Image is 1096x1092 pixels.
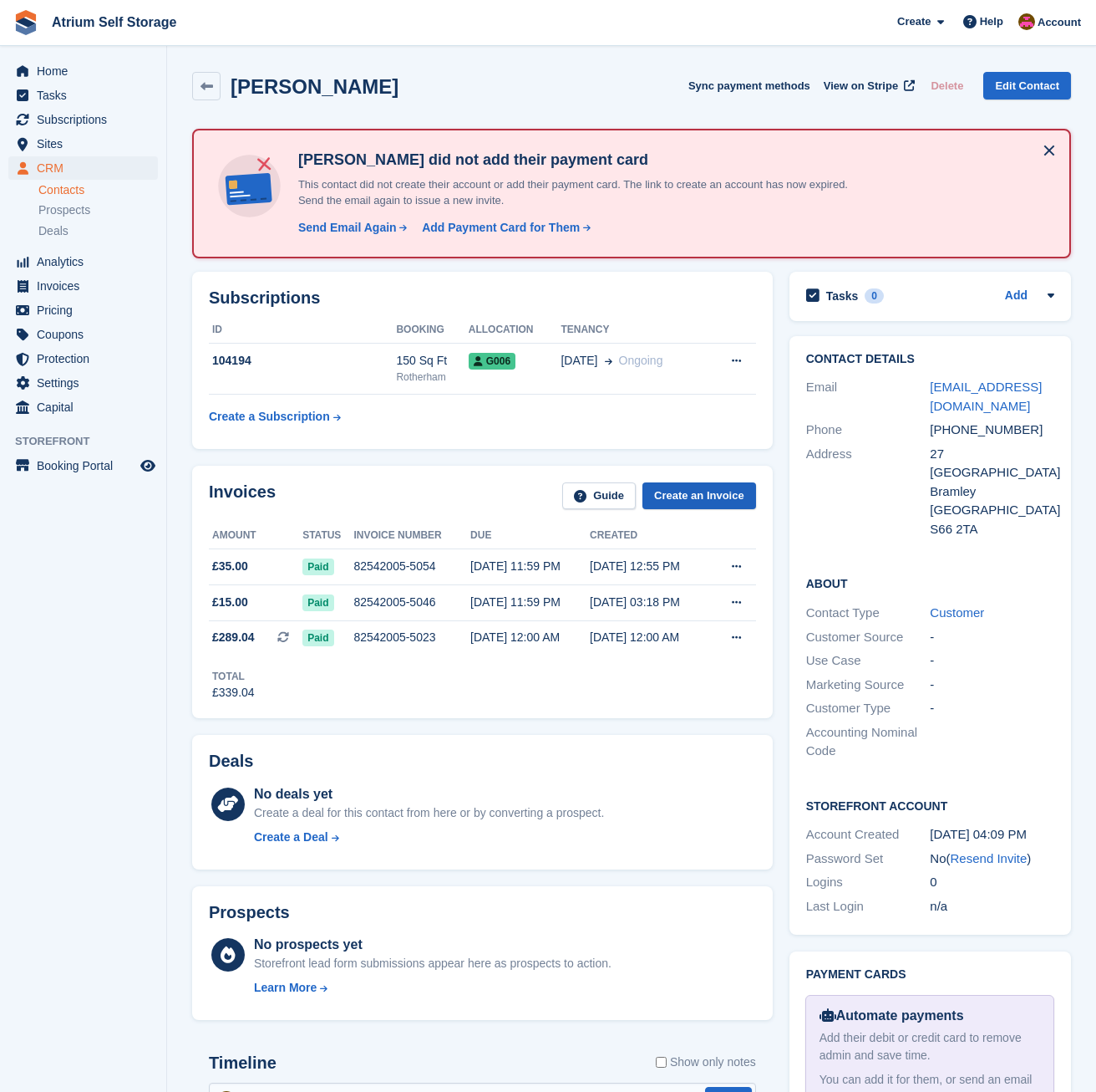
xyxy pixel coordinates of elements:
[15,433,166,450] span: Storefront
[946,851,1032,865] span: ( )
[8,454,158,477] a: menu
[209,401,341,432] a: Create a Subscription
[983,72,1071,100] a: Edit Contact
[930,520,1054,539] div: S66 2TA
[292,151,876,170] h4: [PERSON_NAME] did not add their payment card
[930,676,1054,695] div: -
[298,219,397,237] div: Send Email Again
[826,288,859,304] h2: Tasks
[8,156,158,180] a: menu
[1018,13,1035,30] img: Mark Rhodes
[819,1029,1040,1064] div: Add their debit or credit card to remove admin and save time.
[806,797,1054,814] h2: Storefront Account
[37,132,137,156] span: Sites
[590,629,709,646] div: [DATE] 12:00 AM
[561,352,597,370] span: [DATE]
[656,1054,756,1071] label: Show only notes
[806,445,931,539] div: Address
[254,979,611,997] a: Learn More
[656,1054,667,1071] input: Show only notes
[930,380,1042,413] a: [EMAIL_ADDRESS][DOMAIN_NAME]
[470,594,590,611] div: [DATE] 11:59 PM
[806,699,931,718] div: Customer Type
[209,352,396,370] div: 104194
[590,523,709,549] th: Created
[806,873,931,892] div: Logins
[806,897,931,916] div: Last Login
[37,250,137,273] span: Analytics
[806,850,931,869] div: Password Set
[562,482,636,510] a: Guide
[819,1006,1040,1026] div: Automate payments
[1005,287,1027,306] a: Add
[930,482,1054,502] div: Bramley
[37,371,137,395] span: Settings
[212,669,255,684] div: Total
[930,445,1054,482] div: 27 [GEOGRAPHIC_DATA]
[806,676,931,695] div: Marketing Source
[212,684,255,702] div: £339.04
[8,395,158,419] a: menu
[353,629,470,646] div: 82542005-5023
[806,628,931,647] div: Customer Source
[353,594,470,611] div: 82542005-5046
[214,151,285,222] img: no-card-linked-e7822e413c904bf8b177c4d89f31251c4716f9871600ec3ca5bfc59e148c83f4.svg
[1038,14,1081,31] span: Account
[38,222,158,240] a: Deals
[138,456,158,476] a: Preview store
[37,395,137,419] span: Capital
[254,935,611,955] div: No prospects yet
[37,156,137,180] span: CRM
[302,523,353,549] th: Status
[37,347,137,370] span: Protection
[924,72,970,100] button: Delete
[470,558,590,575] div: [DATE] 11:59 PM
[209,288,756,308] h2: Subscriptions
[212,558,248,575] span: £35.00
[254,955,611,972] div: Storefront lead form submissions appear here as prospects to action.
[806,825,931,845] div: Account Created
[209,752,253,771] h2: Deals
[806,723,931,761] div: Accounting Nominal Code
[302,559,333,575] span: Paid
[930,897,1054,916] div: n/a
[209,317,396,344] th: ID
[38,223,68,239] span: Deals
[302,630,333,646] span: Paid
[930,651,1054,671] div: -
[254,804,604,822] div: Create a deal for this contact from here or by converting a prospect.
[209,903,290,922] h2: Prospects
[8,299,158,322] a: menu
[951,851,1027,865] a: Resend Invite
[209,1054,277,1073] h2: Timeline
[212,594,248,611] span: £15.00
[930,501,1054,520] div: [GEOGRAPHIC_DATA]
[806,651,931,671] div: Use Case
[806,353,1054,366] h2: Contact Details
[38,202,158,219] a: Prospects
[37,84,137,107] span: Tasks
[302,594,333,611] span: Paid
[8,250,158,273] a: menu
[930,825,1054,845] div: [DATE] 04:09 PM
[37,108,137,131] span: Subscriptions
[254,784,604,804] div: No deals yet
[930,699,1054,718] div: -
[415,219,592,237] a: Add Payment Card for Them
[806,968,1054,982] h2: Payment cards
[817,72,918,100] a: View on Stripe
[37,454,137,477] span: Booking Portal
[396,370,468,385] div: Rotherham
[469,317,561,344] th: Allocation
[8,84,158,107] a: menu
[561,317,706,344] th: Tenancy
[37,274,137,298] span: Invoices
[8,347,158,370] a: menu
[8,323,158,346] a: menu
[353,523,470,549] th: Invoice number
[8,371,158,395] a: menu
[469,353,515,370] span: G006
[37,59,137,83] span: Home
[38,202,90,218] span: Prospects
[930,873,1054,892] div: 0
